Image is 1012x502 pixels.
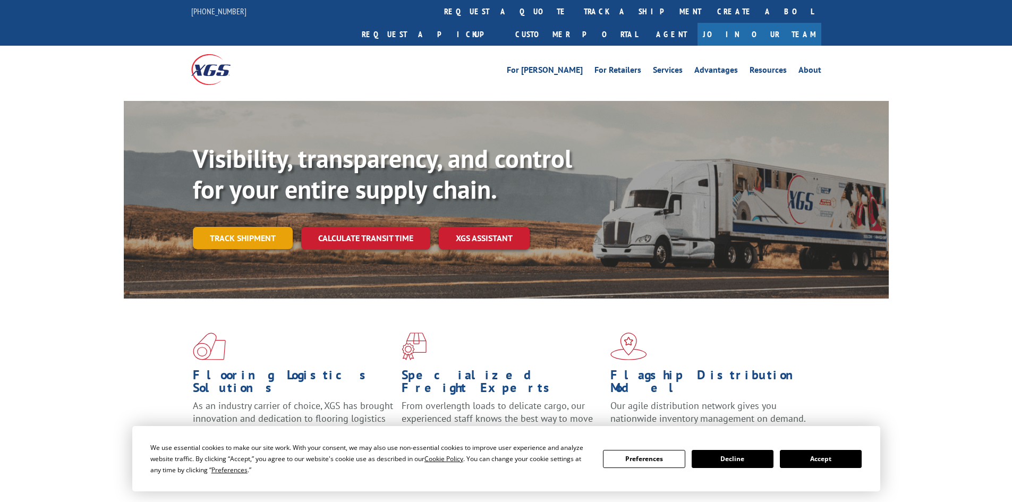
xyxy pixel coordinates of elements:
button: Accept [780,450,862,468]
a: Agent [645,23,698,46]
h1: Flooring Logistics Solutions [193,369,394,399]
a: Advantages [694,66,738,78]
h1: Flagship Distribution Model [610,369,811,399]
a: Join Our Team [698,23,821,46]
span: Our agile distribution network gives you nationwide inventory management on demand. [610,399,806,424]
a: About [798,66,821,78]
a: [PHONE_NUMBER] [191,6,246,16]
h1: Specialized Freight Experts [402,369,602,399]
span: Cookie Policy [424,454,463,463]
img: xgs-icon-total-supply-chain-intelligence-red [193,333,226,360]
img: xgs-icon-focused-on-flooring-red [402,333,427,360]
div: We use essential cookies to make our site work. With your consent, we may also use non-essential ... [150,442,590,475]
a: Track shipment [193,227,293,249]
a: Calculate transit time [301,227,430,250]
p: From overlength loads to delicate cargo, our experienced staff knows the best way to move your fr... [402,399,602,447]
div: Cookie Consent Prompt [132,426,880,491]
b: Visibility, transparency, and control for your entire supply chain. [193,142,572,206]
a: Services [653,66,683,78]
span: As an industry carrier of choice, XGS has brought innovation and dedication to flooring logistics... [193,399,393,437]
span: Preferences [211,465,248,474]
img: xgs-icon-flagship-distribution-model-red [610,333,647,360]
a: Customer Portal [507,23,645,46]
a: For [PERSON_NAME] [507,66,583,78]
button: Decline [692,450,773,468]
a: For Retailers [594,66,641,78]
button: Preferences [603,450,685,468]
a: XGS ASSISTANT [439,227,530,250]
a: Resources [750,66,787,78]
a: Request a pickup [354,23,507,46]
